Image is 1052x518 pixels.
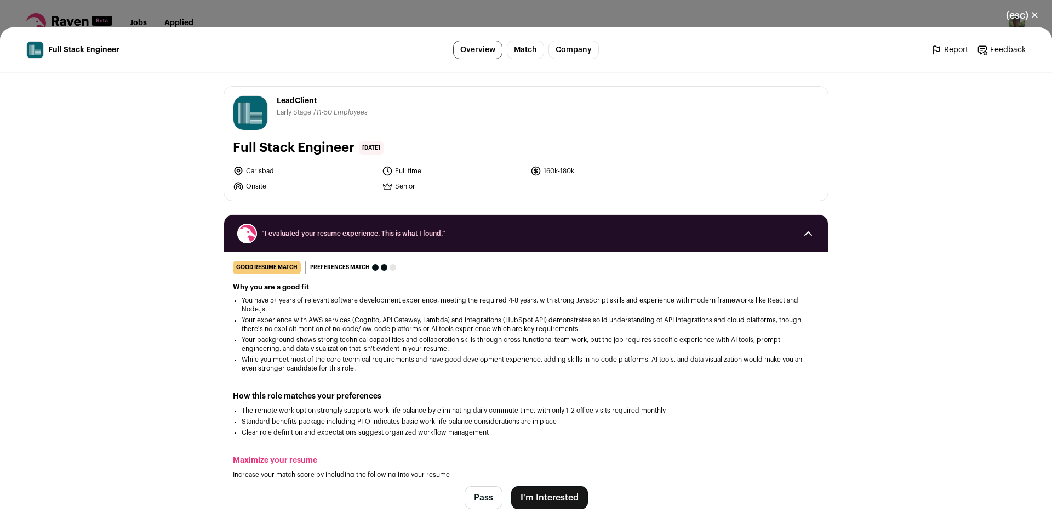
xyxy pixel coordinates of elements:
li: Your background shows strong technical capabilities and collaboration skills through cross-functi... [242,335,810,353]
li: Senior [382,181,524,192]
button: Close modal [993,3,1052,27]
li: Standard benefits package including PTO indicates basic work-life balance considerations are in p... [242,417,810,426]
p: Increase your match score by including the following into your resume [233,470,819,479]
li: You have 5+ years of relevant software development experience, meeting the required 4-8 years, wi... [242,296,810,314]
li: Early Stage [277,109,313,117]
a: Overview [453,41,502,59]
li: Clear role definition and expectations suggest organized workflow management [242,428,810,437]
a: Company [548,41,599,59]
h1: Full Stack Engineer [233,139,355,157]
a: Match [507,41,544,59]
li: Your experience with AWS services (Cognito, API Gateway, Lambda) and integrations (HubSpot API) d... [242,316,810,333]
span: [DATE] [359,141,384,155]
li: 160k-180k [530,166,673,177]
li: The remote work option strongly supports work-life balance by eliminating daily commute time, wit... [242,406,810,415]
li: Onsite [233,181,375,192]
a: Feedback [977,44,1026,55]
span: “I evaluated your resume experience. This is what I found.” [261,229,791,238]
li: Full time [382,166,524,177]
button: Pass [465,486,502,509]
div: good resume match [233,261,301,274]
span: Preferences match [310,262,370,273]
span: 11-50 Employees [316,109,368,116]
li: / [313,109,368,117]
button: I'm Interested [511,486,588,509]
img: 2ab2b69edb52772d1636190aaa9fb47044339eab1234c2e025a82c6f9fb562a5.jpg [27,42,43,58]
h2: Why you are a good fit [233,283,819,292]
h2: Maximize your resume [233,455,819,466]
span: LeadClient [277,95,368,106]
h2: How this role matches your preferences [233,391,819,402]
img: 2ab2b69edb52772d1636190aaa9fb47044339eab1234c2e025a82c6f9fb562a5.jpg [233,96,267,130]
li: While you meet most of the core technical requirements and have good development experience, addi... [242,355,810,373]
li: Carlsbad [233,166,375,177]
span: Full Stack Engineer [48,44,119,55]
a: Report [931,44,968,55]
